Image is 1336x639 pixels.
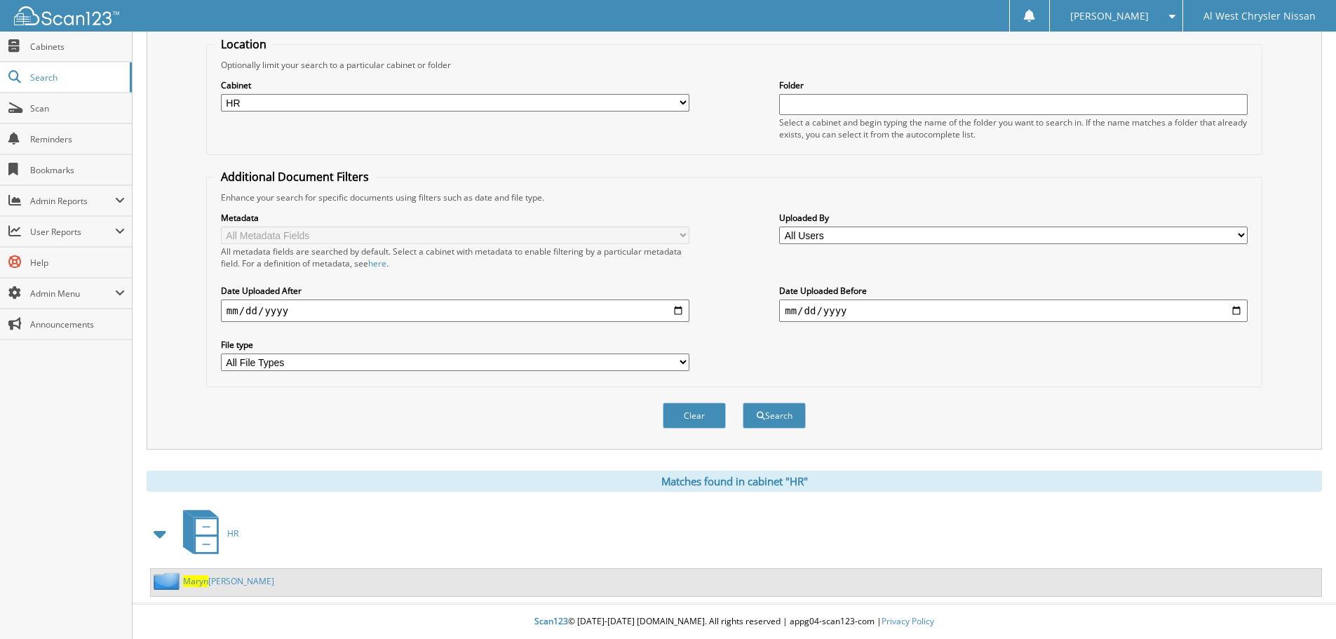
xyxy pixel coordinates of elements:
img: folder2.png [154,572,183,590]
span: HR [227,527,238,539]
div: Matches found in cabinet "HR" [147,471,1322,492]
span: Al West Chrysler Nissan [1203,12,1316,20]
div: Optionally limit your search to a particular cabinet or folder [214,59,1255,71]
div: All metadata fields are searched by default. Select a cabinet with metadata to enable filtering b... [221,245,689,269]
span: [PERSON_NAME] [1070,12,1149,20]
a: Maryn[PERSON_NAME] [183,575,274,587]
legend: Additional Document Filters [214,169,376,184]
label: Metadata [221,212,689,224]
div: Enhance your search for specific documents using filters such as date and file type. [214,191,1255,203]
label: Uploaded By [779,212,1248,224]
span: Cabinets [30,41,125,53]
legend: Location [214,36,274,52]
span: User Reports [30,226,115,238]
span: Search [30,72,123,83]
div: © [DATE]-[DATE] [DOMAIN_NAME]. All rights reserved | appg04-scan123-com | [133,605,1336,639]
a: here [368,257,386,269]
span: Help [30,257,125,269]
span: Bookmarks [30,164,125,176]
button: Search [743,403,806,429]
span: Announcements [30,318,125,330]
label: Cabinet [221,79,689,91]
label: File type [221,339,689,351]
div: Select a cabinet and begin typing the name of the folder you want to search in. If the name match... [779,116,1248,140]
label: Folder [779,79,1248,91]
span: Maryn [183,575,208,587]
input: start [221,300,689,322]
iframe: Chat Widget [1266,572,1336,639]
a: HR [175,506,238,561]
label: Date Uploaded After [221,285,689,297]
span: Scan [30,102,125,114]
span: Reminders [30,133,125,145]
span: Admin Reports [30,195,115,207]
span: Scan123 [534,615,568,627]
button: Clear [663,403,726,429]
span: Admin Menu [30,288,115,300]
input: end [779,300,1248,322]
a: Privacy Policy [882,615,934,627]
label: Date Uploaded Before [779,285,1248,297]
img: scan123-logo-white.svg [14,6,119,25]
